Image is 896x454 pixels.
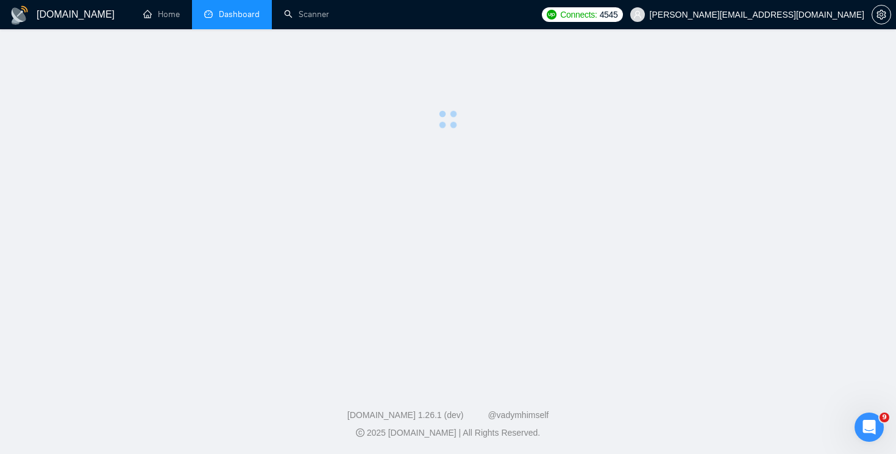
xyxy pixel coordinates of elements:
[855,413,884,442] iframe: Intercom live chat
[600,8,618,21] span: 4545
[284,9,329,20] a: searchScanner
[880,413,889,422] span: 9
[356,428,364,437] span: copyright
[10,427,886,439] div: 2025 [DOMAIN_NAME] | All Rights Reserved.
[347,410,464,420] a: [DOMAIN_NAME] 1.26.1 (dev)
[143,9,180,20] a: homeHome
[560,8,597,21] span: Connects:
[872,10,891,20] a: setting
[488,410,549,420] a: @vadymhimself
[204,10,213,18] span: dashboard
[872,5,891,24] button: setting
[10,5,29,25] img: logo
[547,10,556,20] img: upwork-logo.png
[872,10,891,20] span: setting
[633,10,642,19] span: user
[219,9,260,20] span: Dashboard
